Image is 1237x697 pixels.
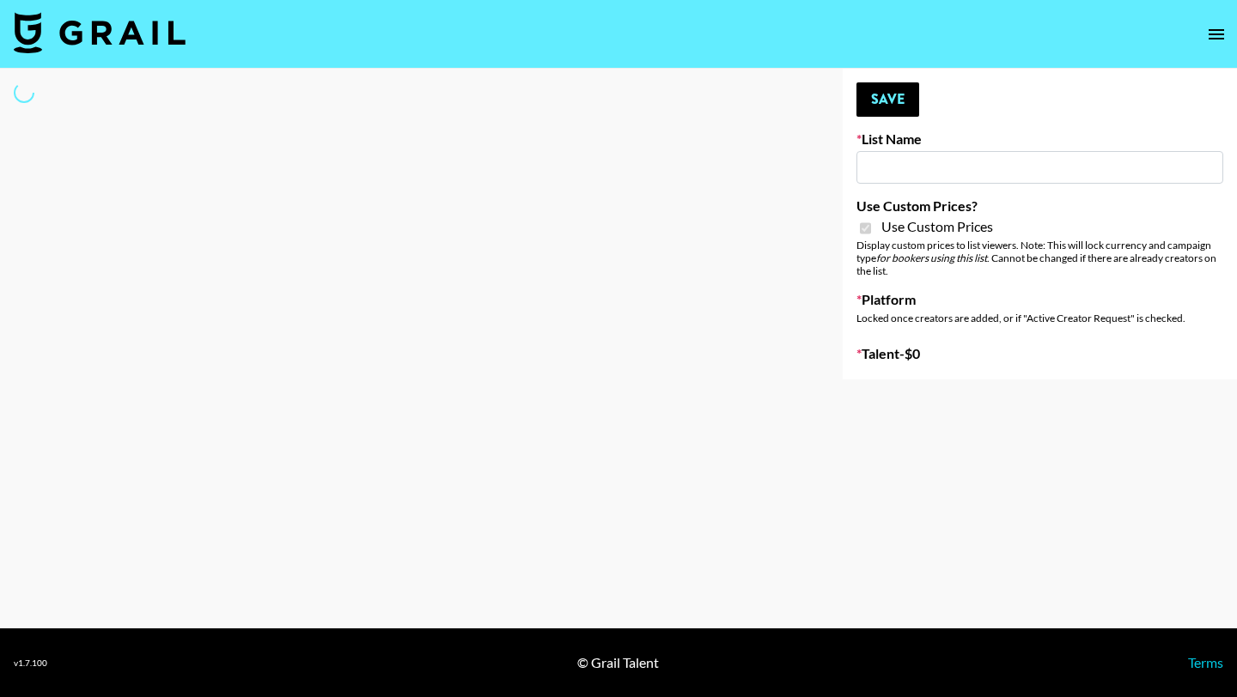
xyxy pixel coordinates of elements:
label: List Name [856,130,1223,148]
div: © Grail Talent [577,654,659,671]
button: open drawer [1199,17,1234,52]
div: Display custom prices to list viewers. Note: This will lock currency and campaign type . Cannot b... [856,239,1223,277]
label: Talent - $ 0 [856,345,1223,362]
div: Locked once creators are added, or if "Active Creator Request" is checked. [856,312,1223,324]
span: Use Custom Prices [881,218,993,235]
label: Platform [856,291,1223,308]
label: Use Custom Prices? [856,197,1223,215]
img: Grail Talent [14,12,186,53]
em: for bookers using this list [876,252,987,264]
button: Save [856,82,919,117]
div: v 1.7.100 [14,658,47,669]
a: Terms [1188,654,1223,670]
